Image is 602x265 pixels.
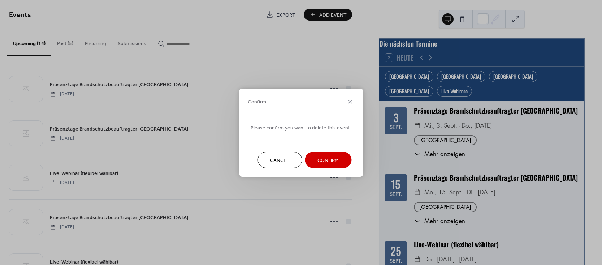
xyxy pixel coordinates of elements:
button: Confirm [305,152,351,168]
span: Cancel [270,156,289,164]
span: Confirm [248,98,266,106]
span: Please confirm you want to delete this event. [251,124,351,132]
span: Confirm [317,156,339,164]
button: Cancel [257,152,302,168]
